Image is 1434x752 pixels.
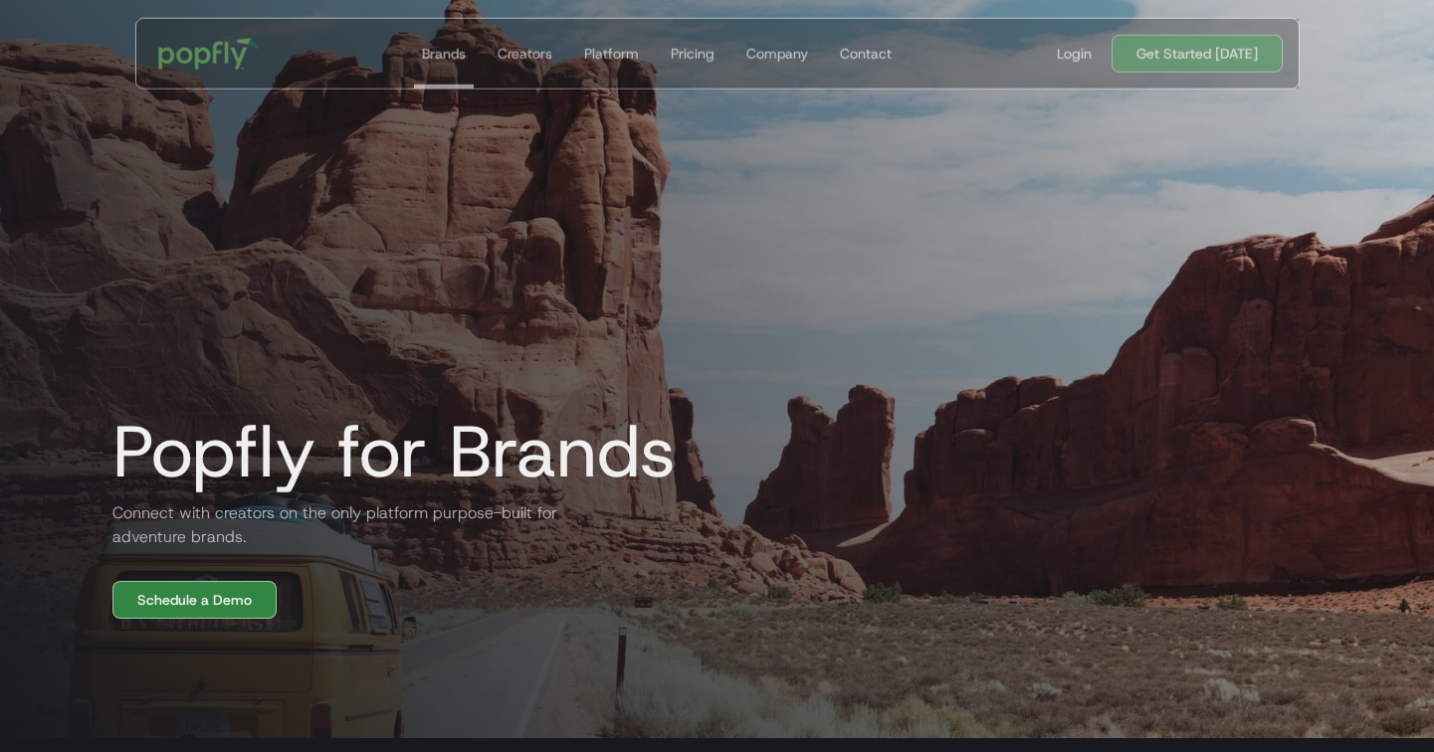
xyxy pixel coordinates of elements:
[831,19,899,89] a: Contact
[1057,44,1092,64] div: Login
[497,44,551,64] div: Creators
[737,19,815,89] a: Company
[1049,44,1100,64] a: Login
[489,19,559,89] a: Creators
[670,44,714,64] div: Pricing
[1112,35,1283,73] a: Get Started [DATE]
[112,581,277,619] a: Schedule a Demo
[413,19,473,89] a: Brands
[662,19,721,89] a: Pricing
[575,19,646,89] a: Platform
[583,44,638,64] div: Platform
[745,44,807,64] div: Company
[97,501,574,549] h2: Connect with creators on the only platform purpose-built for adventure brands.
[839,44,891,64] div: Contact
[144,24,273,84] a: home
[97,412,676,491] h1: Popfly for Brands
[421,44,465,64] div: Brands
